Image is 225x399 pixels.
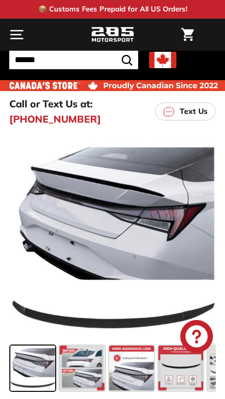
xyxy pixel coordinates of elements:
a: [PHONE_NUMBER] [9,112,101,126]
a: Cart [176,19,199,50]
input: Search [9,51,138,69]
a: Text Us [155,102,216,120]
p: 📦 Customs Fees Prepaid for All US Orders! [38,4,187,15]
inbox-online-store-chat: Shopify online store chat [177,320,216,355]
img: Logo_285_Motorsport_areodynamics_components [91,26,134,44]
p: Call or Text Us at: [9,96,93,111]
p: Text Us [180,106,208,117]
